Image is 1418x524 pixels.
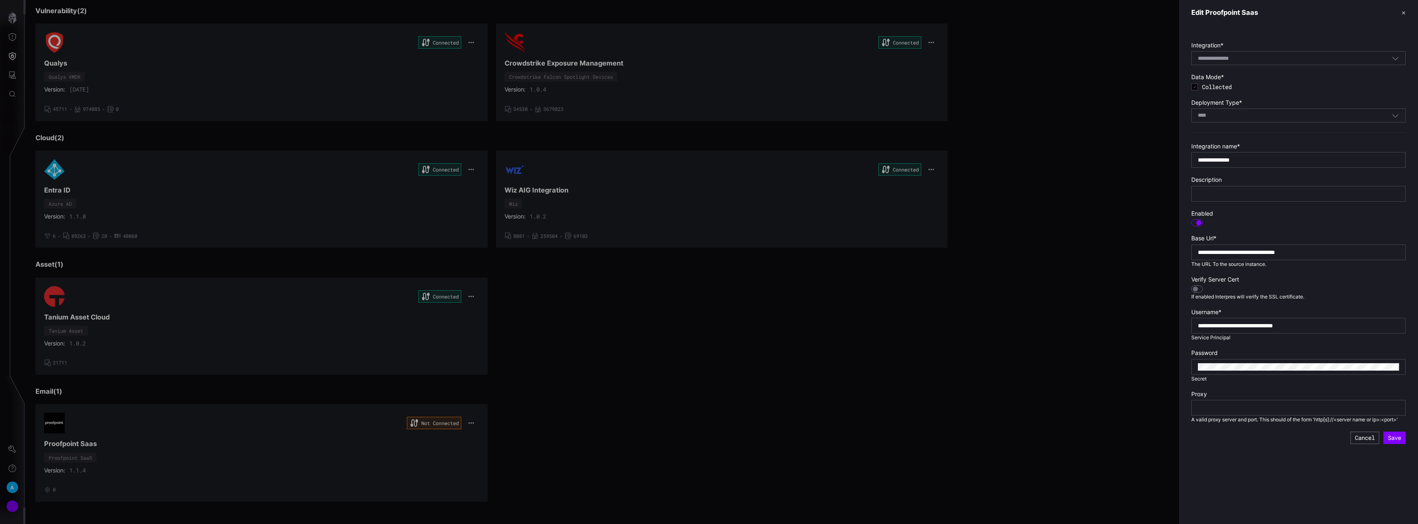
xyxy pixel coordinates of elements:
h3: Edit Proofpoint Saas [1191,8,1258,17]
label: Base Url * [1191,235,1406,242]
label: Enabled [1191,210,1406,217]
button: Cancel [1350,432,1379,444]
span: Service Principal [1191,334,1230,341]
span: If enabled Interpres will verify the SSL certificate. [1191,294,1304,300]
label: Data Mode * [1191,73,1406,81]
label: Integration name * [1191,143,1406,150]
label: Proxy [1191,390,1406,398]
button: ✕ [1402,8,1406,17]
label: Deployment Type * [1191,99,1406,106]
label: Description [1191,176,1406,183]
label: Username * [1191,308,1406,316]
label: Password [1191,349,1406,357]
button: Save [1383,432,1406,444]
label: Verify Server Cert [1191,276,1406,283]
span: A valid proxy server and port. This should of the form 'http[s]://<server name or ip>:<port>' [1191,416,1398,423]
span: Secret [1191,376,1207,382]
label: Integration * [1191,42,1406,49]
button: Toggle options menu [1392,54,1399,62]
span: The URL To the source instance. [1191,261,1266,267]
button: Toggle options menu [1392,112,1399,119]
span: Collected [1202,83,1406,91]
